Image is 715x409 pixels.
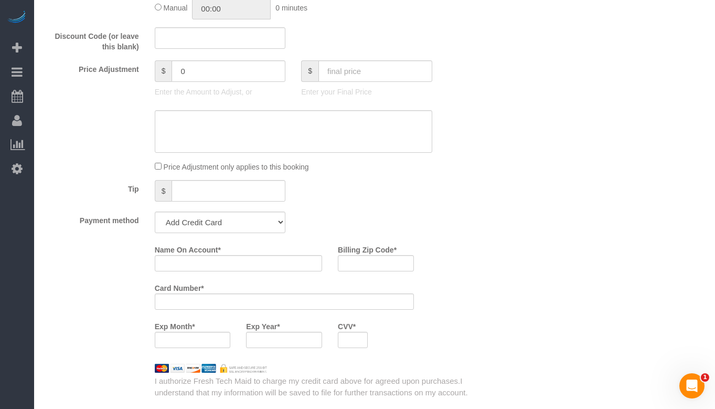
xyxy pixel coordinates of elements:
[6,11,27,25] img: Automaid Logo
[275,4,307,12] span: 0 minutes
[147,364,275,373] img: credit cards
[318,60,432,82] input: final price
[301,87,432,97] p: Enter your Final Price
[301,60,318,82] span: $
[246,318,280,332] label: Exp Year
[37,212,147,226] label: Payment method
[37,27,147,52] label: Discount Code (or leave this blank)
[701,373,709,382] span: 1
[155,241,221,255] label: Name On Account
[155,60,172,82] span: $
[155,318,195,332] label: Exp Month
[155,376,468,396] span: I understand that my information will be saved to file for further transactions on my account.
[155,87,286,97] p: Enter the Amount to Adjust, or
[37,60,147,75] label: Price Adjustment
[164,163,309,171] span: Price Adjustment only applies to this booking
[338,241,397,255] label: Billing Zip Code
[37,180,147,194] label: Tip
[155,180,172,202] span: $
[679,373,705,398] iframe: Intercom live chat
[338,318,356,332] label: CVV
[147,375,477,398] div: I authorize Fresh Tech Maid to charge my credit card above for agreed upon purchases.
[155,279,204,293] label: Card Number
[164,4,188,12] span: Manual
